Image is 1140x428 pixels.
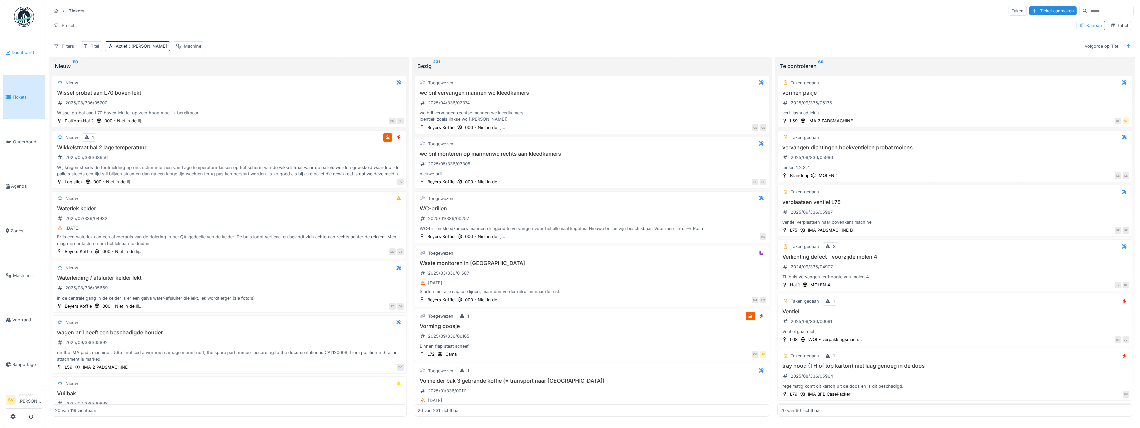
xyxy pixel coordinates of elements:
[780,62,1129,70] div: Te controleren
[65,339,108,346] div: 2025/09/336/05892
[12,317,42,323] span: Voorraad
[91,43,99,49] div: Titel
[780,274,1129,280] div: TL buis vervangen ter hoogte van molen 4
[428,270,469,276] div: 2025/03/336/01587
[418,260,766,266] h3: Waste monitoren in [GEOGRAPHIC_DATA]
[65,248,92,255] div: Beyers Koffie
[72,62,78,70] sup: 119
[1123,227,1129,234] div: GE
[418,225,766,232] div: WC-brillen kleedkamers mannen dringend te vervangen voor het allemaal kapot is. Nieuwe brillen zi...
[791,353,819,359] div: Taken gedaan
[465,124,505,131] div: 000 - Niet in de lij...
[66,8,87,14] strong: Tickets
[13,272,42,279] span: Machines
[760,124,766,131] div: GE
[65,364,72,370] div: L59
[791,189,819,195] div: Taken gedaan
[819,172,837,179] div: MOLEN 1
[428,388,466,394] div: 2025/01/336/00111
[418,205,766,212] h3: WC-brillen
[55,295,404,301] div: In de centrale gang in de kelder is er een galva water-afsluiter die lekt, lek wordt erger (zie f...
[55,275,404,281] h3: Waterleiding / afsluiter kelder lekt
[55,407,96,414] div: 20 van 119 zichtbaar
[83,364,128,370] div: IMA 2 PADSMACHINE
[92,134,94,141] div: 1
[1123,336,1129,343] div: JV
[55,62,404,70] div: Nieuw
[418,171,766,177] div: nieuwe bril
[116,43,167,49] div: Actief
[65,195,78,202] div: Nieuw
[433,62,440,70] sup: 231
[3,253,45,298] a: Machines
[12,361,42,368] span: Rapportage
[780,219,1129,225] div: ventiel verplaatsen naar bovenkant machine
[428,215,469,222] div: 2025/01/336/00257
[12,49,42,56] span: Dashboard
[1111,22,1128,29] div: Tabel
[445,351,457,357] div: Cama
[55,329,404,336] h3: wagen nr.1 heeft een beschadigde houder
[810,282,830,288] div: MOLEN 4
[428,80,453,86] div: Toegewezen
[780,144,1129,151] h3: vervangen dichtingen hoekventielen probat molens
[6,395,16,405] li: SV
[1123,118,1129,124] div: SV
[104,118,145,124] div: 000 - Niet in de lij...
[65,319,78,326] div: Nieuw
[397,248,404,255] div: CS
[418,110,766,122] div: wc bril vervangen rechtse mannen wc kleedkamers identiek zoals linkse wc ([PERSON_NAME])
[790,336,798,343] div: L68
[65,179,83,185] div: Logistiek
[389,118,396,124] div: BM
[3,75,45,120] a: Tickets
[418,343,766,349] div: Binnen flap staat scheef
[65,154,108,161] div: 2025/05/336/03656
[791,264,833,270] div: 2024/09/336/04907
[752,124,758,131] div: GE
[418,151,766,157] h3: wc bril monteren op mannenwc rechts aan kleedkamers
[833,298,835,304] div: 1
[184,43,201,49] div: Machine
[55,144,404,151] h3: Wikkelstraat hal 2 lage temperatuur
[55,234,404,246] div: Er is een waterlek aan een afvoerbuis van de riolering in het QA-gedeelte van de kelder. De buis ...
[417,62,767,70] div: Bezig
[3,119,45,164] a: Onderhoud
[427,351,435,357] div: L72
[93,179,134,185] div: 000 - Niet in de lij...
[808,118,853,124] div: IMA 2 PADSMACHINE
[55,164,404,177] div: Wij krijgen steeds de foutmelding op ons scherm te zien van Lage temperatuur lassen op het scherm...
[428,280,442,286] div: [DATE]
[397,179,404,185] div: JV
[55,90,404,96] h3: Wissel probat aan L70 boven lekt
[102,303,143,309] div: 000 - Niet in de lij...
[1080,22,1102,29] div: Kanban
[3,30,45,75] a: Dashboard
[791,243,819,250] div: Taken gedaan
[427,179,454,185] div: Beyers Koffie
[65,225,80,231] div: [DATE]
[833,243,836,250] div: 3
[65,265,78,271] div: Nieuw
[780,308,1129,315] h3: Ventiel
[3,342,45,387] a: Rapportage
[428,141,453,147] div: Toegewezen
[428,368,453,374] div: Toegewezen
[1123,282,1129,288] div: GE
[389,303,396,310] div: TZ
[833,353,835,359] div: 1
[65,215,107,222] div: 2025/07/336/04932
[1082,41,1122,51] div: Volgorde op Titel
[13,139,42,145] span: Onderhoud
[1123,172,1129,179] div: GE
[418,378,766,384] h3: Volmelder bak 3 gebrande koffie (= transport naar [GEOGRAPHIC_DATA])
[465,233,505,240] div: 000 - Niet in de lij...
[11,183,42,189] span: Agenda
[791,298,819,304] div: Taken gedaan
[428,250,453,256] div: Toegewezen
[428,397,442,404] div: [DATE]
[428,161,470,167] div: 2025/05/336/03305
[780,407,821,414] div: 20 van 60 zichtbaar
[12,94,42,100] span: Tickets
[3,298,45,342] a: Voorraad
